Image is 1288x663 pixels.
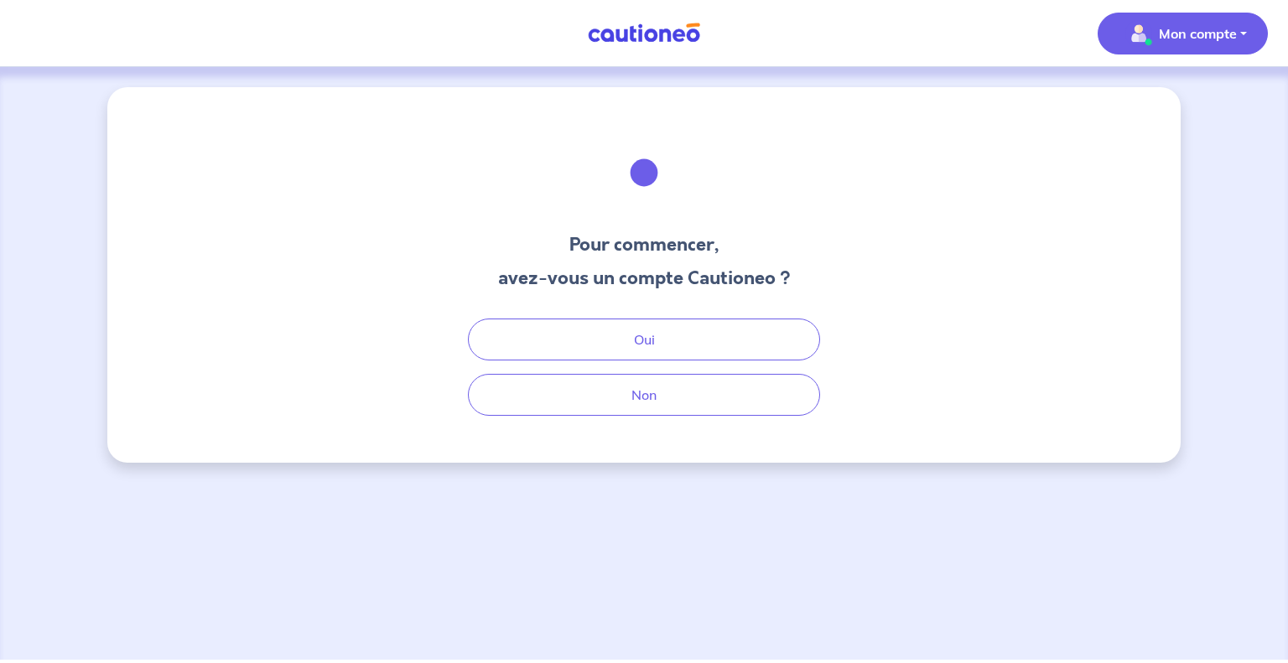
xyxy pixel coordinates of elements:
button: Non [468,374,820,416]
img: Cautioneo [581,23,707,44]
img: illu_account_valid_menu.svg [1125,20,1152,47]
button: illu_account_valid_menu.svgMon compte [1098,13,1268,54]
img: illu_welcome.svg [599,127,689,218]
p: Mon compte [1159,23,1237,44]
h3: Pour commencer, [498,231,791,258]
h3: avez-vous un compte Cautioneo ? [498,265,791,292]
button: Oui [468,319,820,360]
